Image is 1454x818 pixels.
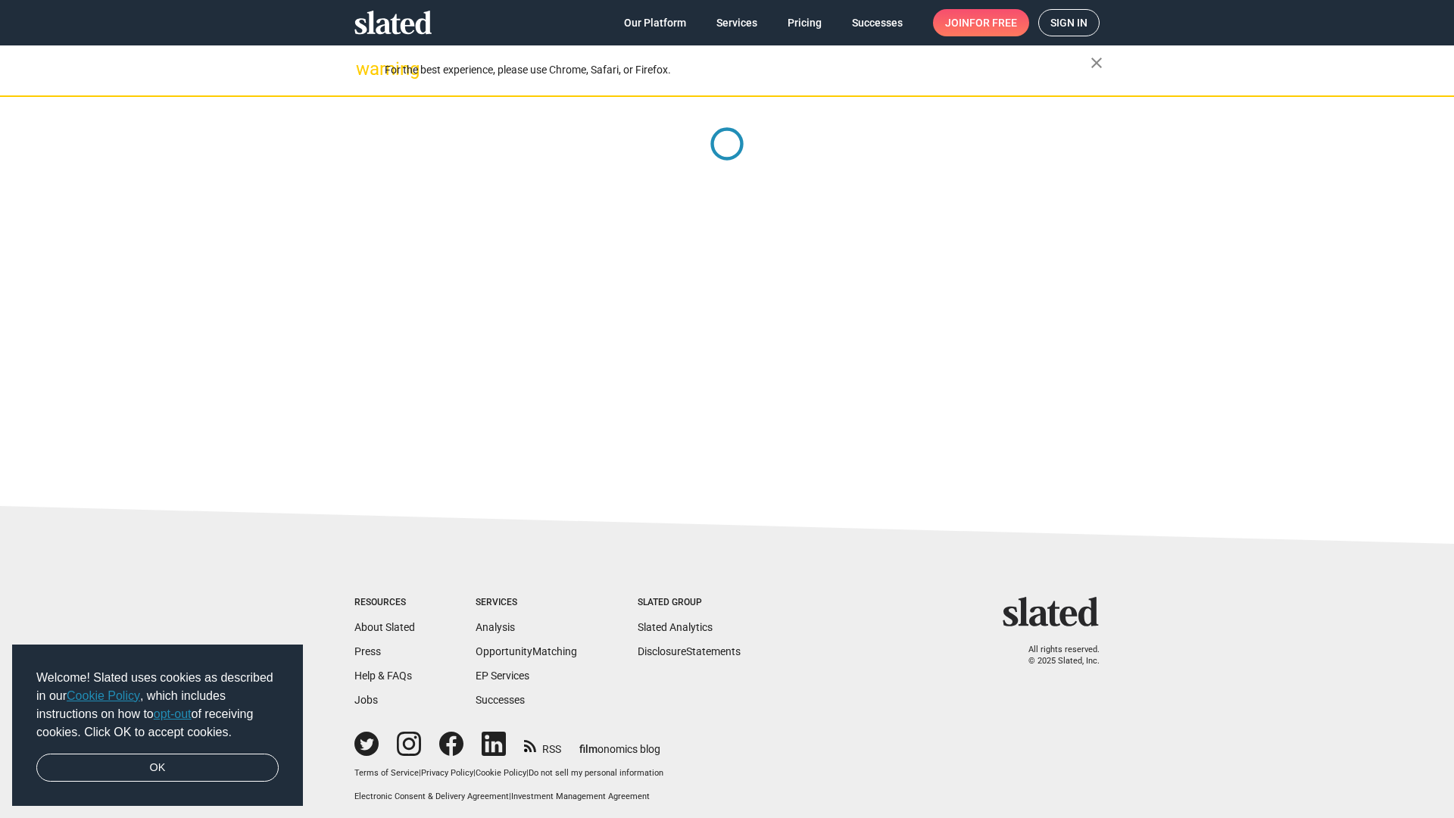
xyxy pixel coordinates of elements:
[1038,9,1100,36] a: Sign in
[788,9,822,36] span: Pricing
[638,621,713,633] a: Slated Analytics
[476,597,577,609] div: Services
[526,768,529,778] span: |
[354,670,412,682] a: Help & FAQs
[933,9,1029,36] a: Joinfor free
[354,597,415,609] div: Resources
[354,694,378,706] a: Jobs
[775,9,834,36] a: Pricing
[852,9,903,36] span: Successes
[476,768,526,778] a: Cookie Policy
[1012,645,1100,667] p: All rights reserved. © 2025 Slated, Inc.
[511,791,650,801] a: Investment Management Agreement
[716,9,757,36] span: Services
[476,621,515,633] a: Analysis
[154,707,192,720] a: opt-out
[476,670,529,682] a: EP Services
[354,768,419,778] a: Terms of Service
[385,60,1090,80] div: For the best experience, please use Chrome, Safari, or Firefox.
[579,743,598,755] span: film
[354,645,381,657] a: Press
[421,768,473,778] a: Privacy Policy
[419,768,421,778] span: |
[356,60,374,78] mat-icon: warning
[612,9,698,36] a: Our Platform
[1087,54,1106,72] mat-icon: close
[638,597,741,609] div: Slated Group
[354,621,415,633] a: About Slated
[476,694,525,706] a: Successes
[840,9,915,36] a: Successes
[529,768,663,779] button: Do not sell my personal information
[509,791,511,801] span: |
[969,9,1017,36] span: for free
[67,689,140,702] a: Cookie Policy
[579,730,660,757] a: filmonomics blog
[12,645,303,807] div: cookieconsent
[36,754,279,782] a: dismiss cookie message
[1050,10,1087,36] span: Sign in
[476,645,577,657] a: OpportunityMatching
[473,768,476,778] span: |
[945,9,1017,36] span: Join
[36,669,279,742] span: Welcome! Slated uses cookies as described in our , which includes instructions on how to of recei...
[354,791,509,801] a: Electronic Consent & Delivery Agreement
[624,9,686,36] span: Our Platform
[638,645,741,657] a: DisclosureStatements
[704,9,769,36] a: Services
[524,733,561,757] a: RSS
